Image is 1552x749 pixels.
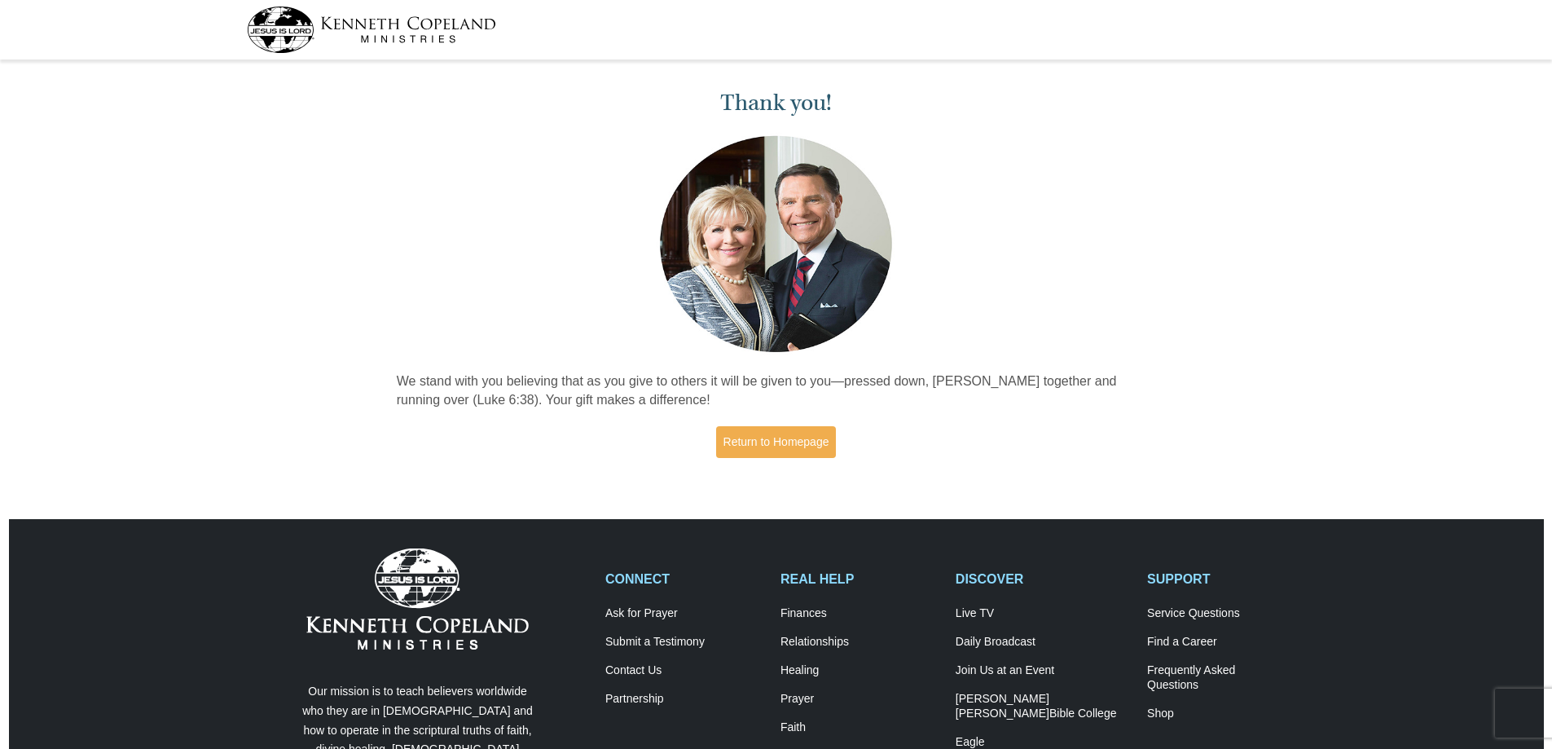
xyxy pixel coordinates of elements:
[716,426,837,458] a: Return to Homepage
[780,606,939,621] a: Finances
[605,606,763,621] a: Ask for Prayer
[1147,663,1305,693] a: Frequently AskedQuestions
[247,7,496,53] img: kcm-header-logo.svg
[956,571,1130,587] h2: DISCOVER
[605,663,763,678] a: Contact Us
[780,720,939,735] a: Faith
[780,635,939,650] a: Relationships
[1147,635,1305,650] a: Find a Career
[605,571,763,587] h2: CONNECT
[780,571,939,587] h2: REAL HELP
[956,635,1130,650] a: Daily Broadcast
[780,663,939,678] a: Healing
[397,372,1156,410] p: We stand with you believing that as you give to others it will be given to you—pressed down, [PER...
[656,132,896,356] img: Kenneth and Gloria
[605,635,763,650] a: Submit a Testimony
[306,549,529,650] img: Kenneth Copeland Ministries
[1147,606,1305,621] a: Service Questions
[605,692,763,707] a: Partnership
[956,606,1130,621] a: Live TV
[1147,707,1305,721] a: Shop
[956,692,1130,721] a: [PERSON_NAME] [PERSON_NAME]Bible College
[397,90,1156,117] h1: Thank you!
[780,692,939,707] a: Prayer
[1049,707,1117,720] span: Bible College
[1147,571,1305,587] h2: SUPPORT
[956,663,1130,678] a: Join Us at an Event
